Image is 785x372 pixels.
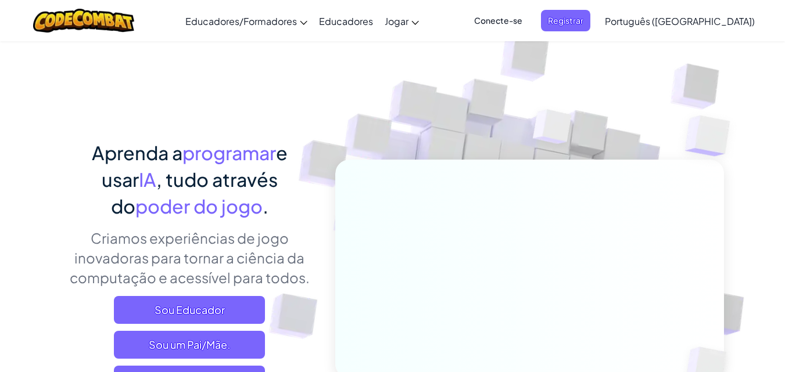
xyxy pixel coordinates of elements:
button: Registrar [541,10,590,31]
font: Conecte-se [474,15,522,26]
a: Sou um Pai/Mãe. [114,331,265,359]
font: Sou um Pai/Mãe. [149,338,231,351]
img: Cubos sobrepostos [662,87,762,185]
font: Jogar [385,15,408,27]
font: Educadores [319,15,373,27]
a: Educadores/Formadores [180,5,313,37]
img: Logotipo do CodeCombat [33,9,135,32]
font: Criamos experiências de jogo inovadoras para tornar a ciência da computação e acessível para todos. [70,229,310,286]
button: Conecte-se [467,10,529,31]
a: Jogar [379,5,425,37]
a: Sou Educador [114,296,265,324]
font: programar [182,141,276,164]
font: IA [139,168,156,191]
font: Educadores/Formadores [185,15,297,27]
font: Registrar [548,15,583,26]
font: , tudo através do [111,168,278,218]
a: Educadores [313,5,379,37]
font: . [263,194,268,218]
font: Sou Educador [155,303,225,316]
img: Cubos sobrepostos [511,86,594,173]
font: Aprenda a [92,141,182,164]
font: Português ([GEOGRAPHIC_DATA]) [605,15,755,27]
a: Português ([GEOGRAPHIC_DATA]) [599,5,761,37]
font: poder do jogo [135,194,263,218]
